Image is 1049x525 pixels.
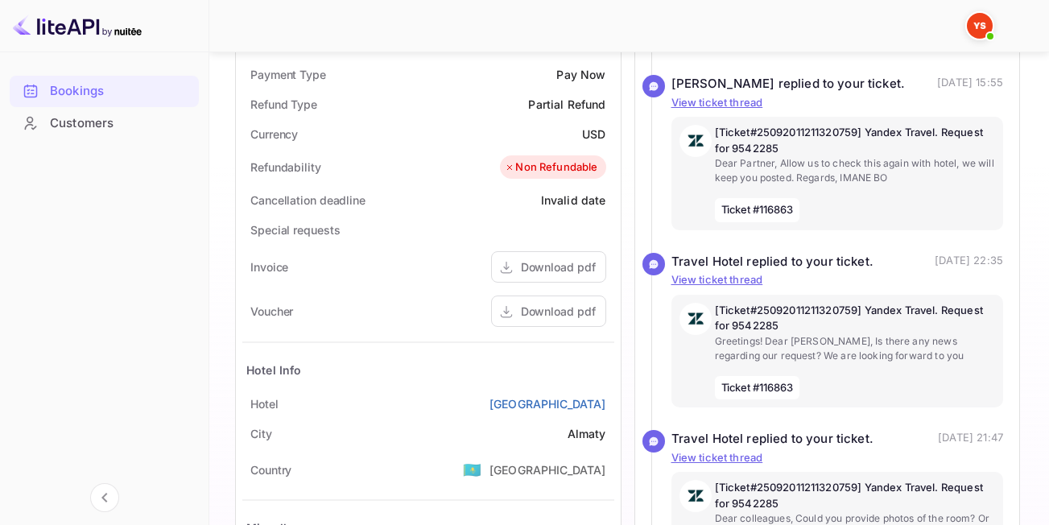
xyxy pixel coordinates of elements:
[671,253,873,271] div: Travel Hotel replied to your ticket.
[250,159,321,176] div: Refundability
[568,425,606,442] div: Almaty
[671,450,1004,466] p: View ticket thread
[489,461,606,478] div: [GEOGRAPHIC_DATA]
[967,13,993,39] img: Yandex Support
[250,221,340,238] div: Special requests
[10,108,199,139] div: Customers
[250,425,272,442] div: City
[250,258,288,275] div: Invoice
[463,455,481,484] span: United States
[250,461,291,478] div: Country
[250,66,326,83] div: Payment Type
[582,126,605,143] div: USD
[541,192,606,209] div: Invalid date
[937,75,1003,93] p: [DATE] 15:55
[671,430,873,449] div: Travel Hotel replied to your ticket.
[50,114,191,133] div: Customers
[671,95,1004,111] p: View ticket thread
[715,303,996,334] p: [Ticket#25092011211320759] Yandex Travel. Request for 9542285
[250,395,279,412] div: Hotel
[13,13,142,39] img: LiteAPI logo
[489,395,606,412] a: [GEOGRAPHIC_DATA]
[715,156,996,185] p: Dear Partner, Allow us to check this again with hotel, we will keep you posted. Regards, IMANE BO
[935,253,1003,271] p: [DATE] 22:35
[50,82,191,101] div: Bookings
[250,303,293,320] div: Voucher
[521,303,596,320] div: Download pdf
[679,125,712,157] img: AwvSTEc2VUhQAAAAAElFTkSuQmCC
[715,480,996,511] p: [Ticket#25092011211320759] Yandex Travel. Request for 9542285
[504,159,597,176] div: Non Refundable
[528,96,605,113] div: Partial Refund
[90,483,119,512] button: Collapse navigation
[715,376,800,400] span: Ticket #116863
[521,258,596,275] div: Download pdf
[715,334,996,363] p: Greetings! Dear [PERSON_NAME], Is there any news regarding our request? We are looking forward to...
[938,430,1003,449] p: [DATE] 21:47
[715,125,996,156] p: [Ticket#25092011211320759] Yandex Travel. Request for 9542285
[246,362,302,378] div: Hotel Info
[556,66,605,83] div: Pay Now
[679,480,712,512] img: AwvSTEc2VUhQAAAAAElFTkSuQmCC
[671,272,1004,288] p: View ticket thread
[250,192,365,209] div: Cancellation deadline
[10,76,199,107] div: Bookings
[679,303,712,335] img: AwvSTEc2VUhQAAAAAElFTkSuQmCC
[10,108,199,138] a: Customers
[671,75,906,93] div: [PERSON_NAME] replied to your ticket.
[10,76,199,105] a: Bookings
[715,198,800,222] span: Ticket #116863
[250,96,317,113] div: Refund Type
[250,126,298,143] div: Currency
